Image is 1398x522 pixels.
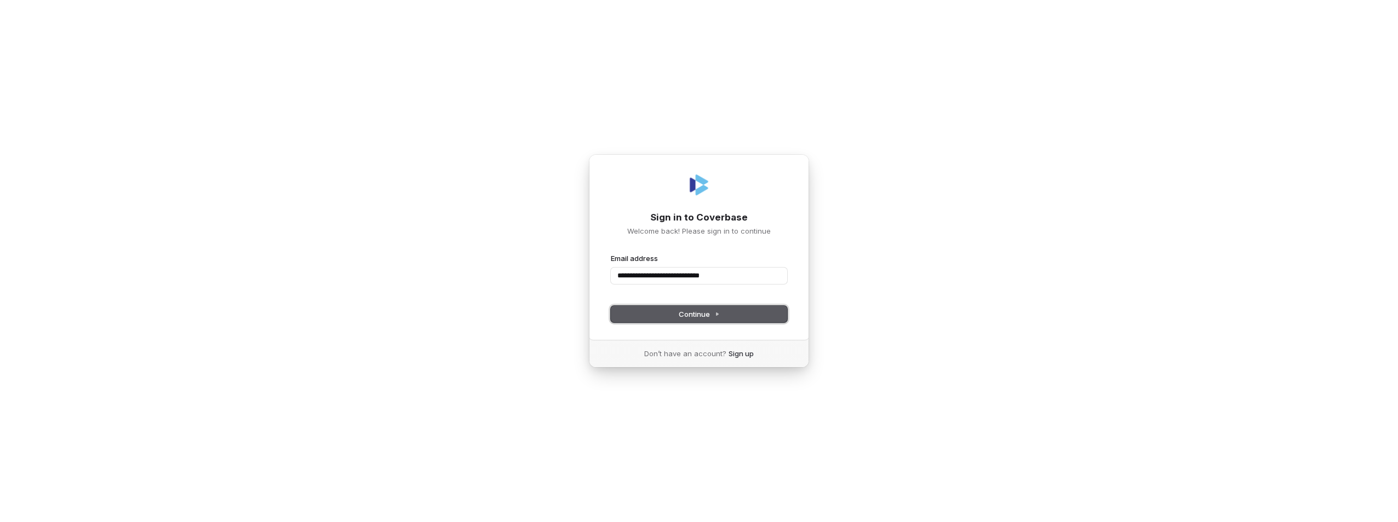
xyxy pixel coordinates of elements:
img: Coverbase [686,172,712,198]
h1: Sign in to Coverbase [611,211,787,224]
label: Email address [611,253,658,263]
span: Continue [679,309,720,319]
a: Sign up [729,349,754,358]
span: Don’t have an account? [644,349,726,358]
p: Welcome back! Please sign in to continue [611,226,787,236]
button: Continue [611,306,787,322]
